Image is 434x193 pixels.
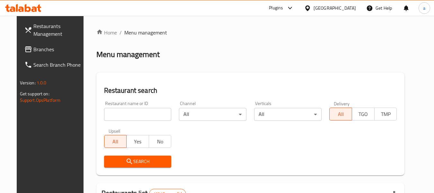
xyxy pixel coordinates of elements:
[377,110,394,119] span: TMP
[109,129,120,133] label: Upsell
[96,49,160,60] h2: Menu management
[352,108,375,121] button: TGO
[20,96,61,104] a: Support.OpsPlatform
[124,29,167,36] span: Menu management
[104,156,172,168] button: Search
[423,5,425,12] span: a
[355,110,372,119] span: TGO
[19,57,89,72] a: Search Branch Phone
[329,108,352,121] button: All
[269,4,283,12] div: Plugins
[37,79,47,87] span: 1.0.0
[374,108,397,121] button: TMP
[19,18,89,42] a: Restaurants Management
[96,29,117,36] a: Home
[254,108,322,121] div: All
[19,42,89,57] a: Branches
[96,29,405,36] nav: breadcrumb
[129,137,146,146] span: Yes
[314,5,356,12] div: [GEOGRAPHIC_DATA]
[33,22,84,38] span: Restaurants Management
[20,79,36,87] span: Version:
[33,61,84,69] span: Search Branch Phone
[179,108,246,121] div: All
[334,101,350,106] label: Delivery
[104,135,127,148] button: All
[149,135,172,148] button: No
[104,86,397,95] h2: Restaurant search
[152,137,169,146] span: No
[126,135,149,148] button: Yes
[20,90,49,98] span: Get support on:
[107,137,124,146] span: All
[33,45,84,53] span: Branches
[120,29,122,36] li: /
[332,110,350,119] span: All
[109,158,166,166] span: Search
[104,108,172,121] input: Search for restaurant name or ID..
